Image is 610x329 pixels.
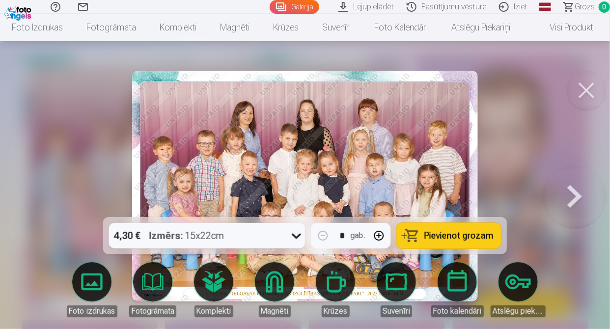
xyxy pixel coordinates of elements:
[522,14,607,41] a: Visi produkti
[247,262,302,317] a: Magnēti
[491,305,546,317] div: Atslēgu piekariņi
[310,14,362,41] a: Suvenīri
[149,229,183,243] strong: Izmērs :
[186,262,241,317] a: Komplekti
[109,223,145,248] div: 4,30 €
[129,305,176,317] div: Fotogrāmata
[125,262,180,317] a: Fotogrāmata
[362,14,440,41] a: Foto kalendāri
[369,262,424,317] a: Suvenīri
[440,14,522,41] a: Atslēgu piekariņi
[4,4,34,21] img: /fa1
[381,305,412,317] div: Suvenīri
[397,223,501,248] button: Pievienot grozam
[424,231,494,240] span: Pievienot grozam
[431,305,484,317] div: Foto kalendāri
[575,1,595,13] span: Grozs
[351,230,365,242] div: gab.
[491,262,546,317] a: Atslēgu piekariņi
[261,14,310,41] a: Krūzes
[149,223,224,248] div: 15x22cm
[75,14,148,41] a: Fotogrāmata
[430,262,485,317] a: Foto kalendāri
[308,262,363,317] a: Krūzes
[148,14,208,41] a: Komplekti
[322,305,350,317] div: Krūzes
[208,14,261,41] a: Magnēti
[64,262,119,317] a: Foto izdrukas
[259,305,291,317] div: Magnēti
[599,1,610,13] span: 0
[194,305,233,317] div: Komplekti
[67,305,117,317] div: Foto izdrukas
